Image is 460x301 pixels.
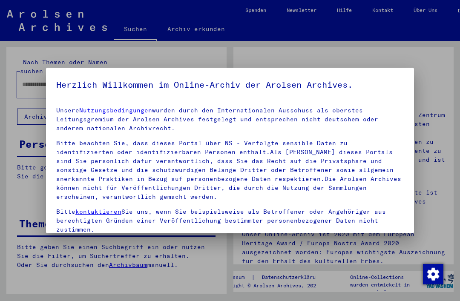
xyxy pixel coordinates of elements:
h5: Herzlich Willkommen im Online-Archiv der Arolsen Archives. [56,78,404,92]
p: Unsere wurden durch den Internationalen Ausschuss als oberstes Leitungsgremium der Arolsen Archiv... [56,106,404,133]
div: Zustimmung ändern [423,264,443,284]
img: Zustimmung ändern [423,264,443,284]
p: Bitte beachten Sie, dass dieses Portal über NS - Verfolgte sensible Daten zu identifizierten oder... [56,139,404,201]
a: Nutzungsbedingungen [79,106,152,114]
a: kontaktieren [75,208,121,215]
p: Bitte Sie uns, wenn Sie beispielsweise als Betroffener oder Angehöriger aus berechtigten Gründen ... [56,207,404,234]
